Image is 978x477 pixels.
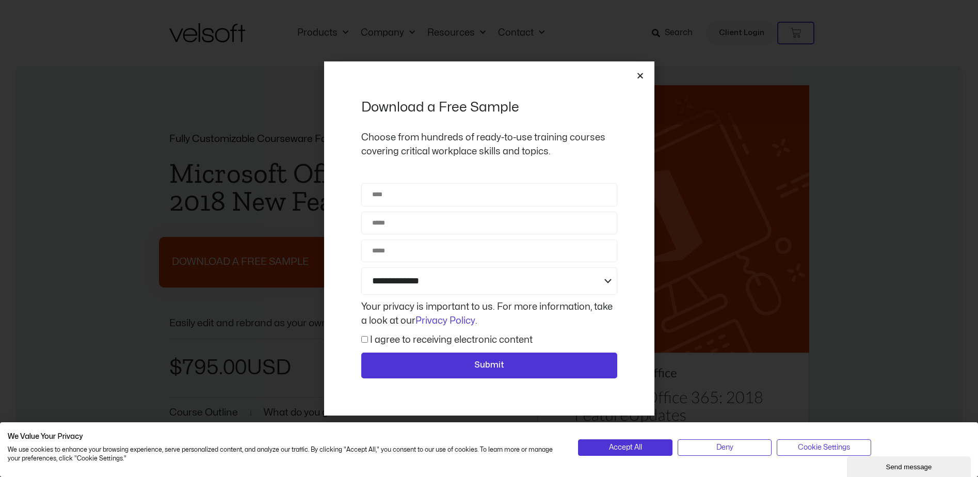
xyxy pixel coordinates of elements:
[578,439,672,456] button: Accept all cookies
[798,442,850,453] span: Cookie Settings
[636,72,644,79] a: Close
[415,316,475,325] a: Privacy Policy
[474,359,504,372] span: Submit
[361,131,617,158] p: Choose from hundreds of ready-to-use training courses covering critical workplace skills and topics.
[361,99,617,116] h2: Download a Free Sample
[777,439,871,456] button: Adjust cookie preferences
[8,432,563,441] h2: We Value Your Privacy
[847,454,973,477] iframe: chat widget
[609,442,642,453] span: Accept All
[361,353,617,378] button: Submit
[370,336,533,344] label: I agree to receiving electronic content
[716,442,733,453] span: Deny
[359,300,620,328] div: Your privacy is important to us. For more information, take a look at our .
[8,446,563,463] p: We use cookies to enhance your browsing experience, serve personalized content, and analyze our t...
[678,439,772,456] button: Deny all cookies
